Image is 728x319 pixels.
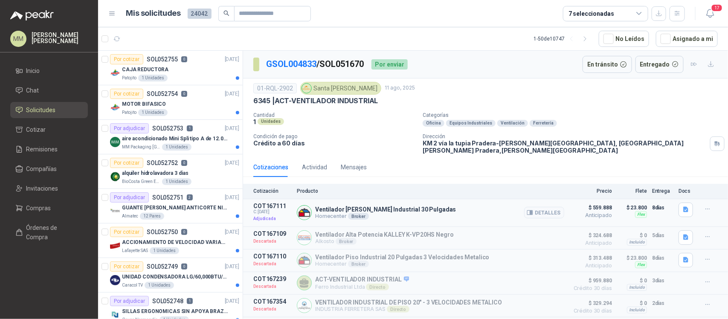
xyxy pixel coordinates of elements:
span: Anticipado [569,213,612,218]
img: Logo peakr [10,10,54,20]
p: Homecenter [315,261,489,267]
p: Condición de pago [253,133,416,139]
p: [PERSON_NAME] [PERSON_NAME] [32,32,88,44]
div: Mensajes [341,162,367,172]
div: 1 Unidades [138,75,168,81]
img: Company Logo [297,253,311,267]
p: Descartada [253,305,292,313]
p: Precio [569,188,612,194]
p: [DATE] [225,125,239,133]
p: [DATE] [225,228,239,236]
p: Ferro Industrial Ltda [315,284,409,290]
p: Patojito [122,109,136,116]
div: 1 Unidades [145,282,174,289]
p: ACCIONAMIENTO DE VELOCIDAD VARIABLE [122,238,228,246]
div: Broker [348,213,369,220]
p: CAJA REDUCTORA [122,66,168,74]
div: Cotizaciones [253,162,288,172]
p: SOL052752 [147,160,178,166]
div: Por cotizar [110,158,143,168]
p: Docs [679,188,696,194]
div: Directo [366,284,389,290]
div: 01-RQL-2902 [253,83,297,93]
div: Por cotizar [110,261,143,272]
p: $ 23.800 [617,203,647,213]
div: Por adjudicar [110,123,149,133]
p: COT167110 [253,253,292,260]
p: 1 [187,125,193,131]
p: Cantidad [253,112,416,118]
p: 1 [253,118,256,125]
p: [DATE] [225,159,239,167]
div: Unidades [258,118,284,125]
div: MM [10,31,26,47]
span: Anticipado [569,263,612,268]
a: Inicio [10,63,88,79]
a: Por adjudicarSOL0527531[DATE] Company Logoaire acondicionado Mini Spli tipo A de 12.000 BTU.MM Pa... [98,120,243,154]
p: $ 0 [617,298,647,308]
p: Dirección [423,133,707,139]
button: Asignado a mi [656,31,718,47]
img: Company Logo [110,68,120,78]
p: Caracol TV [122,282,143,289]
p: $ 0 [617,230,647,241]
a: Por adjudicarSOL0527512[DATE] Company LogoGUANTE [PERSON_NAME] ANTICORTE NIV 5 TALLA LAlmatec12 P... [98,189,243,223]
div: Incluido [627,284,647,291]
p: [DATE] [225,90,239,98]
p: Producto [297,188,564,194]
a: Por cotizarSOL0527540[DATE] Company LogoMOTOR BIFASICOPatojito1 Unidades [98,85,243,120]
p: SOL052751 [152,194,183,200]
div: Por adjudicar [110,192,149,203]
span: $ 324.688 [569,230,612,241]
div: Por cotizar [110,89,143,99]
div: Broker [348,261,369,267]
a: Por cotizarSOL0527520[DATE] Company Logoalquiler hidrolavadora 3 diasBioCosta Green Energy S.A.S1... [98,154,243,189]
p: GUANTE [PERSON_NAME] ANTICORTE NIV 5 TALLA L [122,204,228,212]
span: Cotizar [26,125,46,134]
div: Por adjudicar [110,296,149,306]
p: 6345 | ACT-VENTILADOR INDUSTRIAL [253,96,378,105]
a: Compañías [10,161,88,177]
p: VENTILADOR INDUSTRIAL DE PISO 20" - 3 VELOCIDADES METALICO [315,299,502,306]
p: Descartada [253,282,292,291]
div: Ferretería [530,120,557,127]
a: Solicitudes [10,102,88,118]
p: Lafayette SAS [122,247,148,254]
a: GSOL004833 [266,59,316,69]
span: $ 559.888 [569,203,612,213]
span: $ 329.294 [569,298,612,308]
span: Crédito 30 días [569,286,612,291]
div: Actividad [302,162,327,172]
span: C: [DATE] [253,209,292,215]
p: 2 [187,194,193,200]
p: MOTOR BIFASICO [122,100,166,108]
a: Remisiones [10,141,88,157]
div: Equipos Industriales [446,120,496,127]
div: Broker [336,238,357,245]
div: Ventilación [497,120,528,127]
div: 1 Unidades [162,178,191,185]
a: Chat [10,82,88,99]
span: Crédito 30 días [569,308,612,313]
p: 2 días [652,298,673,308]
img: Company Logo [110,206,120,216]
p: COT167239 [253,275,292,282]
div: Incluido [627,307,647,313]
p: BioCosta Green Energy S.A.S [122,178,160,185]
div: Por enviar [371,59,408,70]
p: UNIDAD CONDENSADORA LG/60,000BTU/220V/R410A: I [122,273,228,281]
p: SOL052750 [147,229,178,235]
p: $ 0 [617,275,647,286]
p: [DATE] [225,194,239,202]
p: KM 2 vía la tupia Pradera-[PERSON_NAME][GEOGRAPHIC_DATA], [GEOGRAPHIC_DATA][PERSON_NAME] Pradera ... [423,139,707,154]
p: SILLAS ERGONOMICAS SIN APOYA BRAZOS [122,307,228,316]
span: search [223,10,229,16]
a: Por cotizarSOL0527550[DATE] Company LogoCAJA REDUCTORAPatojito1 Unidades [98,51,243,85]
div: 1 Unidades [150,247,179,254]
p: Ventilador Piso Industrial 20 Pulgadas 3 Velocidades Metalico [315,254,489,261]
a: Cotizar [10,122,88,138]
p: 0 [181,56,187,62]
div: Por cotizar [110,54,143,64]
p: COT167109 [253,230,292,237]
p: Adjudicada [253,215,292,223]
